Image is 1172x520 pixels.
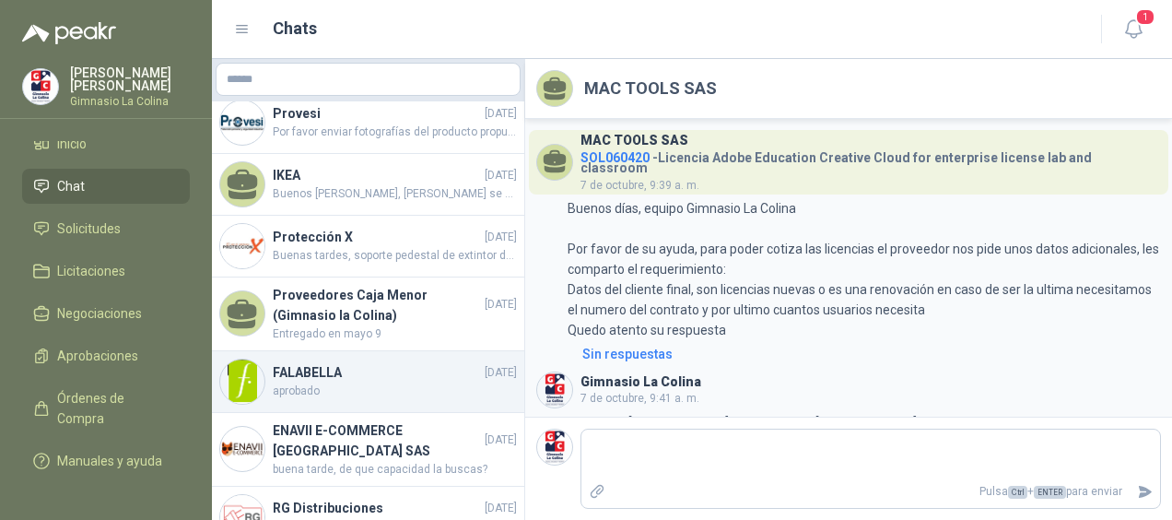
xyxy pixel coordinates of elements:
h4: Provesi [273,103,481,124]
span: Chat [57,176,85,196]
img: Company Logo [23,69,58,104]
span: [DATE] [485,364,517,382]
a: Proveedores Caja Menor (Gimnasio la Colina)[DATE]Entregado en mayo 9 [212,278,524,351]
p: Pulsa + para enviar [613,476,1131,508]
p: buenos [PERSON_NAME], gracias, ya se [MEDICAL_DATA] con el proveedor anterior [582,412,1065,432]
span: Solicitudes [57,219,121,239]
span: [DATE] [485,500,517,517]
img: Company Logo [220,360,264,404]
span: Ctrl [1008,486,1027,499]
img: Company Logo [220,427,264,471]
span: Licitaciones [57,261,125,281]
a: Inicio [22,126,190,161]
img: Company Logo [537,372,572,408]
span: Buenas tardes, soporte pedestal de extintor de 05 lb no existe debido a su tamaño [273,247,517,265]
img: Company Logo [220,224,264,268]
a: Company LogoFALABELLA[DATE]aprobado [212,351,524,413]
a: Licitaciones [22,254,190,289]
label: Adjuntar archivos [581,476,613,508]
span: Buenos [PERSON_NAME], [PERSON_NAME] se quedó sin stock de la [PERSON_NAME] que se había cotizado,... [273,185,517,203]
span: [DATE] [485,296,517,313]
button: 1 [1117,13,1150,46]
p: [PERSON_NAME] [PERSON_NAME] [70,66,190,92]
h4: Protección X [273,227,481,247]
a: Manuales y ayuda [22,443,190,479]
button: Enviar [1130,476,1160,508]
a: Company LogoENAVII E-COMMERCE [GEOGRAPHIC_DATA] SAS[DATE]buena tarde, de que capacidad la buscas? [212,413,524,487]
span: Manuales y ayuda [57,451,162,471]
span: aprobado [273,383,517,400]
p: Gimnasio La Colina [70,96,190,107]
h4: - Licencia Adobe Education Creative Cloud for enterprise license lab and classroom [580,146,1161,173]
a: Aprobaciones [22,338,190,373]
h4: RG Distribuciones [273,498,481,518]
h4: IKEA [273,165,481,185]
span: 7 de octubre, 9:39 a. m. [580,179,699,192]
span: ENTER [1034,486,1066,499]
h1: Chats [273,16,317,41]
h4: FALABELLA [273,362,481,383]
span: Por favor enviar fotografías del producto propuesto. [273,124,517,141]
h4: ENAVII E-COMMERCE [GEOGRAPHIC_DATA] SAS [273,420,481,461]
a: IKEA[DATE]Buenos [PERSON_NAME], [PERSON_NAME] se quedó sin stock de la [PERSON_NAME] que se había... [212,154,524,216]
span: [DATE] [485,229,517,246]
span: [DATE] [485,167,517,184]
span: 7 de octubre, 9:41 a. m. [580,392,699,405]
span: Entregado en mayo 9 [273,325,517,343]
h3: Gimnasio La Colina [580,377,701,387]
h4: Proveedores Caja Menor (Gimnasio la Colina) [273,285,481,325]
img: Company Logo [220,100,264,145]
img: Logo peakr [22,22,116,44]
a: Company LogoProtección X[DATE]Buenas tardes, soporte pedestal de extintor de 05 lb no existe debi... [212,216,524,278]
a: Company LogoProvesi[DATE]Por favor enviar fotografías del producto propuesto. [212,92,524,154]
a: Órdenes de Compra [22,381,190,436]
span: buena tarde, de que capacidad la buscas? [273,461,517,479]
img: Company Logo [537,430,572,465]
a: Solicitudes [22,211,190,246]
span: SOL060420 [580,150,650,165]
span: Órdenes de Compra [57,388,172,429]
span: [DATE] [485,105,517,123]
span: Inicio [57,134,87,154]
a: Sin respuestas [579,344,1161,364]
span: Aprobaciones [57,346,138,366]
h3: MAC TOOLS SAS [580,136,688,146]
p: Buenos días, equipo Gimnasio La Colina Por favor de su ayuda, para poder cotiza las licencias el ... [568,198,1161,340]
h2: MAC TOOLS SAS [584,76,717,101]
span: Negociaciones [57,303,142,324]
div: Sin respuestas [582,344,673,364]
a: Negociaciones [22,296,190,331]
span: [DATE] [485,431,517,449]
a: Chat [22,169,190,204]
span: 1 [1135,8,1155,26]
